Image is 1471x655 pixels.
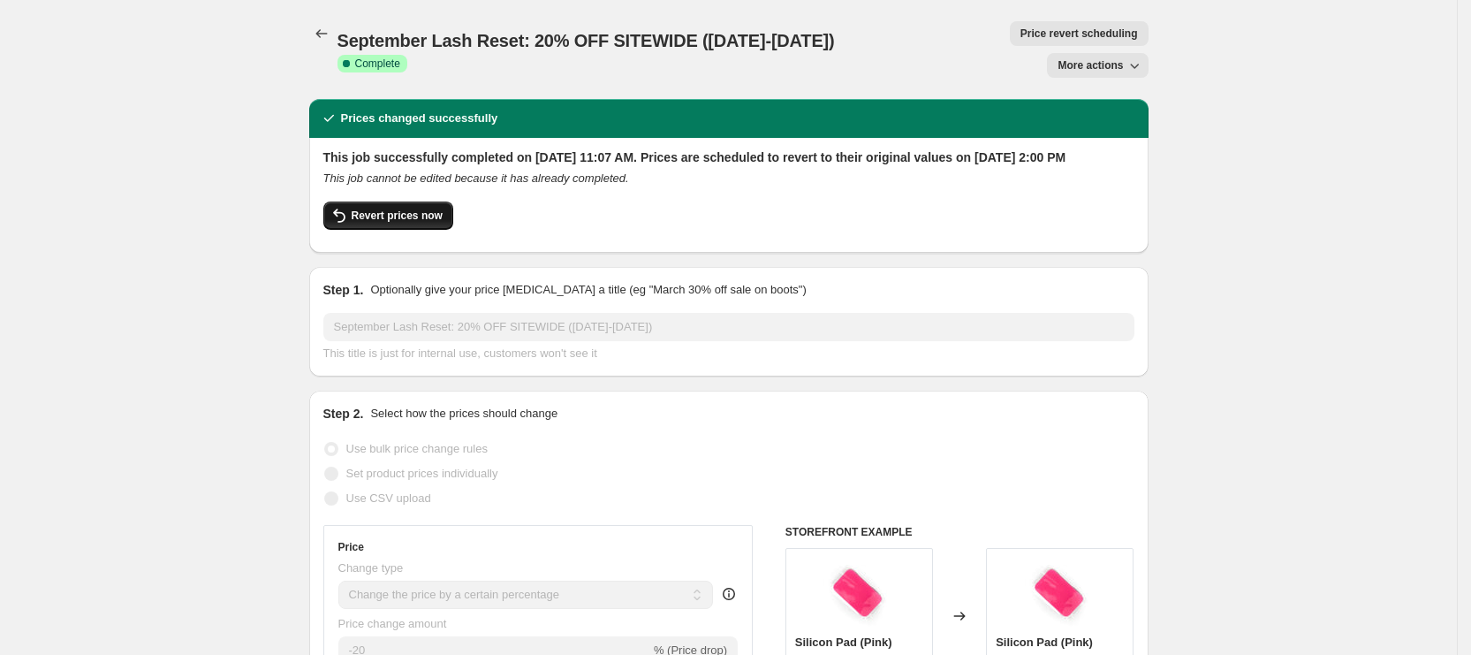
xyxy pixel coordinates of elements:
[338,617,447,630] span: Price change amount
[346,467,498,480] span: Set product prices individually
[823,558,894,628] img: Siliconpads_8d5a3f48-c2ed-46bf-8155-80ae15a297d7_80x.jpg
[1047,53,1148,78] button: More actions
[337,31,835,50] span: September Lash Reset: 20% OFF SITEWIDE ([DATE]-[DATE])
[1010,21,1149,46] button: Price revert scheduling
[338,561,404,575] span: Change type
[341,110,498,127] h2: Prices changed successfully
[355,57,400,71] span: Complete
[323,281,364,299] h2: Step 1.
[795,636,892,649] span: Silicon Pad (Pink)
[785,525,1134,539] h6: STOREFRONT EXAMPLE
[352,209,443,223] span: Revert prices now
[323,171,629,185] i: This job cannot be edited because it has already completed.
[1058,58,1123,72] span: More actions
[309,21,334,46] button: Price change jobs
[1020,27,1138,41] span: Price revert scheduling
[720,585,738,603] div: help
[338,540,364,554] h3: Price
[323,405,364,423] h2: Step 2.
[1025,558,1096,628] img: Siliconpads_8d5a3f48-c2ed-46bf-8155-80ae15a297d7_80x.jpg
[370,281,806,299] p: Optionally give your price [MEDICAL_DATA] a title (eg "March 30% off sale on boots")
[323,347,597,360] span: This title is just for internal use, customers won't see it
[323,313,1134,341] input: 30% off holiday sale
[323,202,453,230] button: Revert prices now
[370,405,557,423] p: Select how the prices should change
[346,442,488,455] span: Use bulk price change rules
[346,491,431,505] span: Use CSV upload
[323,149,1134,166] h2: This job successfully completed on [DATE] 11:07 AM. Prices are scheduled to revert to their origi...
[996,636,1093,649] span: Silicon Pad (Pink)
